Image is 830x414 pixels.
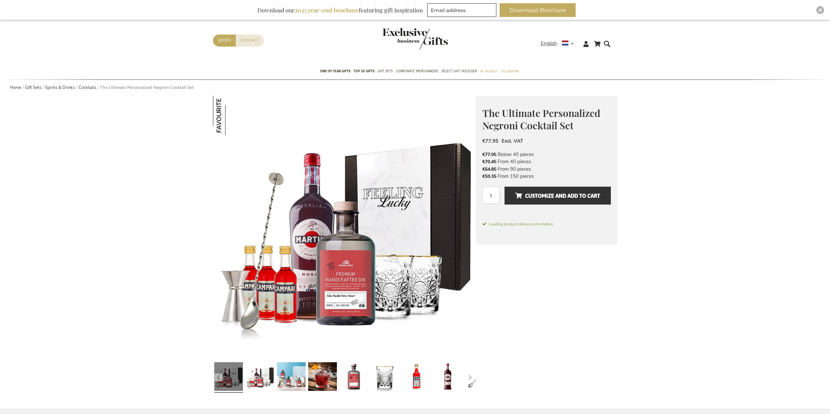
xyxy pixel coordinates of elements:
a: The Ultimate Personalized Negroni Cocktail Set [402,360,431,395]
span: Occasions [501,68,519,75]
li: From 90 pieces [482,165,611,173]
a: The Ultimate Personalized Negroni Cocktail Set [340,360,368,395]
span: By Budget [480,68,498,75]
a: The Ultimate Personalized Negroni Cocktail Set [246,360,274,395]
li: From 150 pieces [482,173,611,180]
a: Gift Sets [25,85,41,91]
span: Loading product delivery information. [482,221,611,227]
a: The Ultimate Personalized Negroni Cocktail Set [214,360,243,395]
div: Download our featuring gift inspiration [254,3,426,17]
li: From 40 pieces [482,158,611,165]
div: Close [816,6,824,14]
a: store logo [383,28,415,50]
span: English [541,40,557,47]
a: Contact [236,35,264,47]
span: End of year gifts [320,68,350,75]
span: Corporate Merchandise [396,68,438,75]
a: The Ultimate Personalized Negroni Cocktail Set [371,360,400,395]
span: TOP 50 Gifts [354,68,374,75]
span: €77.95 [482,138,498,144]
input: Qty [482,187,500,204]
span: €77.95 [482,151,496,158]
img: The Ultimate Personalized Negroni Cocktail Set [213,96,252,135]
a: Home [10,85,21,91]
b: 2025 year-end brochure [294,6,359,14]
span: €64.85 [482,166,496,172]
a: The Ultimate Personalized Negroni Cocktail Set [465,360,493,395]
span: Customize and add to cart [515,191,600,201]
span: Select Gift Voucher [442,68,477,75]
img: Exclusive Business gifts logo [383,28,448,50]
a: Quote [213,35,236,47]
img: Close [818,8,822,12]
form: marketing offers and promotions [427,3,498,19]
a: The Ultimate Personalized Negroni Cocktail Set [277,360,306,395]
a: The Ultimate Personalized Negroni Cocktail Set [433,360,462,395]
span: Excl. VAT [502,138,523,144]
span: The Ultimate Personalized Negroni Cocktail Set [482,107,600,132]
li: Below 40 pieces [482,151,611,158]
div: English [541,40,578,47]
span: €70.45 [482,159,496,165]
button: Download Brochure [500,3,576,17]
a: Spirits & Drinks [45,85,75,91]
a: Cocktails [79,85,96,91]
input: Email address [427,3,496,17]
img: The Ultimate Personalized Negroni Cocktail Set [213,96,476,358]
span: €59.35 [482,173,496,179]
strong: The Ultimate Personalized Negroni Cocktail Set [100,85,194,91]
a: The Ultimate Personalized Negroni Cocktail Set [308,360,337,395]
span: Gift Sets [378,68,393,75]
button: Customize and add to cart [505,187,611,205]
